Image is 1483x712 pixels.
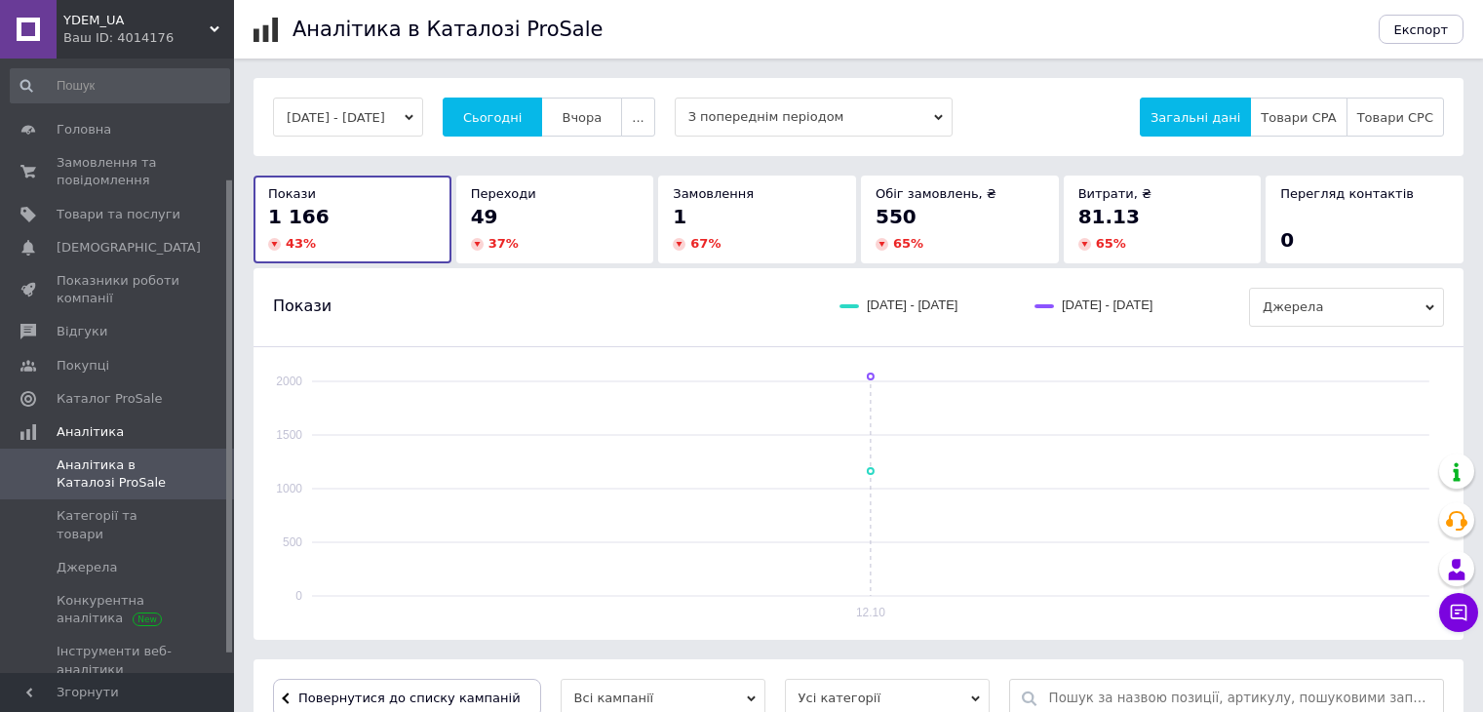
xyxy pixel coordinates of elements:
[1078,205,1140,228] span: 81.13
[471,186,536,201] span: Переходи
[276,482,302,495] text: 1000
[1379,15,1464,44] button: Експорт
[673,205,686,228] span: 1
[57,592,180,627] span: Конкурентна аналітика
[1439,593,1478,632] button: Чат з покупцем
[1151,110,1240,125] span: Загальні дані
[273,296,332,317] span: Покази
[1096,236,1126,251] span: 65 %
[1140,98,1251,137] button: Загальні дані
[1261,110,1336,125] span: Товари CPA
[1357,110,1433,125] span: Товари CPC
[562,110,602,125] span: Вчора
[1078,186,1152,201] span: Витрати, ₴
[463,110,523,125] span: Сьогодні
[293,18,603,41] h1: Аналітика в Каталозі ProSale
[298,691,521,705] span: Повернутися до списку кампаній
[488,236,519,251] span: 37 %
[632,110,644,125] span: ...
[57,456,180,492] span: Аналітика в Каталозі ProSale
[283,535,302,549] text: 500
[1346,98,1444,137] button: Товари CPC
[1280,186,1414,201] span: Перегляд контактів
[57,507,180,542] span: Категорії та товари
[57,323,107,340] span: Відгуки
[286,236,316,251] span: 43 %
[876,186,996,201] span: Обіг замовлень, ₴
[673,186,754,201] span: Замовлення
[1394,22,1449,37] span: Експорт
[268,205,330,228] span: 1 166
[295,589,302,603] text: 0
[856,606,885,619] text: 12.10
[57,390,162,408] span: Каталог ProSale
[675,98,953,137] span: З попереднім періодом
[471,205,498,228] span: 49
[1280,228,1294,252] span: 0
[276,375,302,388] text: 2000
[57,239,201,257] span: [DEMOGRAPHIC_DATA]
[690,236,721,251] span: 67 %
[10,68,230,103] input: Пошук
[57,423,124,441] span: Аналітика
[273,98,423,137] button: [DATE] - [DATE]
[57,121,111,138] span: Головна
[57,154,180,189] span: Замовлення та повідомлення
[57,272,180,307] span: Показники роботи компанії
[876,205,917,228] span: 550
[443,98,543,137] button: Сьогодні
[621,98,654,137] button: ...
[541,98,622,137] button: Вчора
[268,186,316,201] span: Покази
[63,29,234,47] div: Ваш ID: 4014176
[1249,288,1444,327] span: Джерела
[57,357,109,375] span: Покупці
[1250,98,1346,137] button: Товари CPA
[63,12,210,29] span: YDEM_UA
[893,236,923,251] span: 65 %
[57,206,180,223] span: Товари та послуги
[57,559,117,576] span: Джерела
[57,643,180,678] span: Інструменти веб-аналітики
[276,428,302,442] text: 1500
